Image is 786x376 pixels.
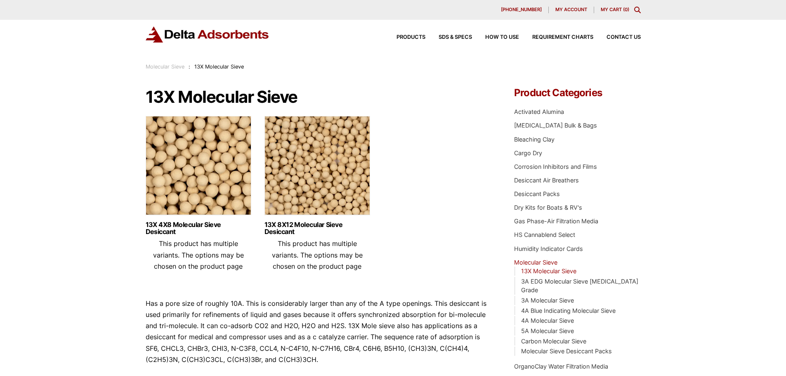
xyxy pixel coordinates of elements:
a: Requirement Charts [519,35,593,40]
h4: Product Categories [514,88,640,98]
span: This product has multiple variants. The options may be chosen on the product page [272,239,363,270]
div: Toggle Modal Content [634,7,641,13]
a: Bleaching Clay [514,136,555,143]
span: Contact Us [607,35,641,40]
a: 3A EDG Molecular Sieve [MEDICAL_DATA] Grade [521,278,638,294]
a: OrganoClay Water Filtration Media [514,363,608,370]
span: SDS & SPECS [439,35,472,40]
a: SDS & SPECS [425,35,472,40]
span: 13X Molecular Sieve [194,64,244,70]
a: 5A Molecular Sieve [521,327,574,334]
span: [PHONE_NUMBER] [501,7,542,12]
a: How to Use [472,35,519,40]
a: [PHONE_NUMBER] [494,7,549,13]
a: Products [383,35,425,40]
a: 4A Molecular Sieve [521,317,574,324]
a: My account [549,7,594,13]
a: Cargo Dry [514,149,542,156]
a: Gas Phase-Air Filtration Media [514,218,598,225]
span: How to Use [485,35,519,40]
a: Dry Kits for Boats & RV's [514,204,582,211]
a: Molecular Sieve [514,259,557,266]
a: Carbon Molecular Sieve [521,338,586,345]
span: This product has multiple variants. The options may be chosen on the product page [153,239,244,270]
a: 4A Blue Indicating Molecular Sieve [521,307,616,314]
a: Molecular Sieve Desiccant Packs [521,348,612,355]
span: My account [555,7,587,12]
a: My Cart (0) [601,7,629,12]
a: Desiccant Air Breathers [514,177,579,184]
span: Products [397,35,425,40]
a: Molecular Sieve [146,64,184,70]
span: : [189,64,190,70]
a: Contact Us [593,35,641,40]
a: 13X 8X12 Molecular Sieve Desiccant [264,221,370,235]
span: Requirement Charts [532,35,593,40]
a: Activated Alumina [514,108,564,115]
a: 13X 4X8 Molecular Sieve Desiccant [146,221,251,235]
a: Corrosion Inhibitors and Films [514,163,597,170]
a: 3A Molecular Sieve [521,297,574,304]
h1: 13X Molecular Sieve [146,88,490,106]
img: Delta Adsorbents [146,26,269,43]
span: 0 [625,7,628,12]
p: Has a pore size of roughly 10A. This is considerably larger than any of the A type openings. This... [146,298,490,365]
a: Humidity Indicator Cards [514,245,583,252]
a: HS Cannablend Select [514,231,575,238]
a: [MEDICAL_DATA] Bulk & Bags [514,122,597,129]
a: 13X Molecular Sieve [521,267,576,274]
a: Desiccant Packs [514,190,560,197]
